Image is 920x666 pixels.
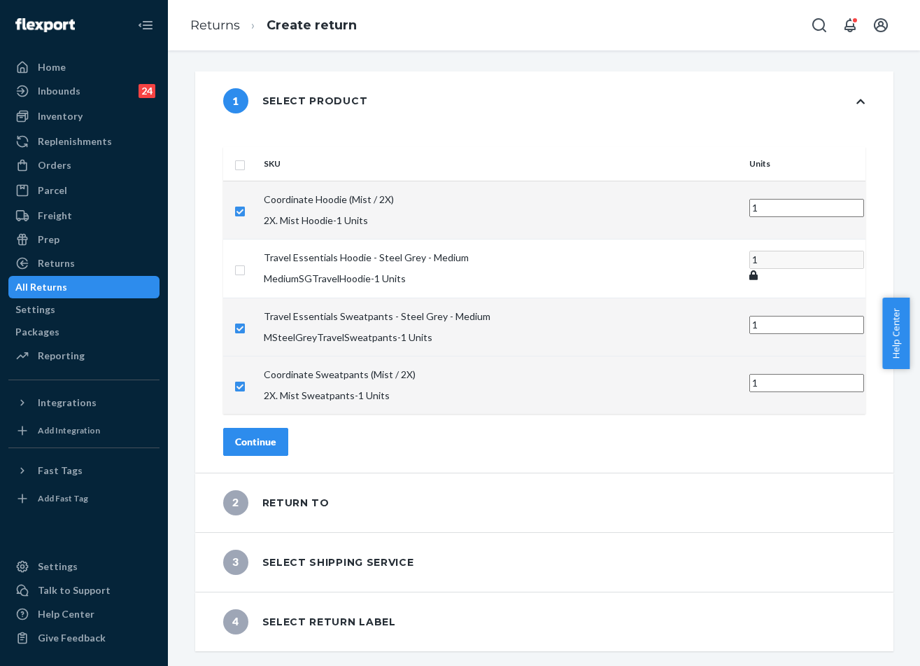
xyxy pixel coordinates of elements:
[15,303,55,317] div: Settings
[8,80,160,102] a: Inbounds24
[38,560,78,574] div: Settings
[749,316,864,334] input: Enter quantity
[190,18,240,33] a: Returns
[8,555,160,578] a: Settings
[258,147,744,181] th: SKU
[38,607,94,621] div: Help Center
[38,109,83,123] div: Inventory
[749,374,864,392] input: Enter quantity
[749,199,864,217] input: Enter quantity
[264,368,738,382] p: Coordinate Sweatpants (Mist / 2X)
[8,228,160,251] a: Prep
[179,5,368,46] ol: breadcrumbs
[744,147,865,181] th: Units
[38,134,112,148] div: Replenishments
[867,11,895,39] button: Open account menu
[8,56,160,78] a: Home
[235,435,276,449] div: Continue
[38,396,97,410] div: Integrations
[38,84,80,98] div: Inbounds
[264,251,738,265] p: Travel Essentials Hoodie - Steel Grey - Medium
[223,609,396,634] div: Select return label
[8,603,160,625] a: Help Center
[264,214,738,228] p: 2X. Mist Hoodie - 1 Units
[8,105,160,127] a: Inventory
[223,550,248,575] span: 3
[38,256,75,270] div: Returns
[38,158,71,172] div: Orders
[223,490,248,515] span: 2
[882,298,910,369] button: Help Center
[38,209,72,223] div: Freight
[8,579,160,602] a: Talk to Support
[8,627,160,649] button: Give Feedback
[8,298,160,321] a: Settings
[8,252,160,275] a: Returns
[223,428,288,456] button: Continue
[38,233,59,247] div: Prep
[8,391,160,414] button: Integrations
[264,193,738,207] p: Coordinate Hoodie (Mist / 2X)
[15,325,59,339] div: Packages
[264,331,738,345] p: MSteelGreyTravelSweatpants - 1 Units
[38,631,106,645] div: Give Feedback
[805,11,833,39] button: Open Search Box
[223,550,414,575] div: Select shipping service
[8,179,160,202] a: Parcel
[38,349,85,363] div: Reporting
[8,204,160,227] a: Freight
[836,11,864,39] button: Open notifications
[223,490,330,515] div: Return to
[267,18,357,33] a: Create return
[38,464,83,478] div: Fast Tags
[132,11,160,39] button: Close Navigation
[749,251,864,269] input: Enter quantity
[139,84,155,98] div: 24
[15,280,67,294] div: All Returns
[38,492,88,504] div: Add Fast Tag
[8,276,160,298] a: All Returns
[8,130,160,153] a: Replenishments
[15,18,75,32] img: Flexport logo
[38,583,111,597] div: Talk to Support
[264,389,738,403] p: 2X. Mist Sweatpants - 1 Units
[8,459,160,482] button: Fast Tags
[8,419,160,442] a: Add Integration
[38,183,67,197] div: Parcel
[8,487,160,510] a: Add Fast Tag
[8,321,160,343] a: Packages
[223,609,248,634] span: 4
[8,154,160,176] a: Orders
[264,272,738,286] p: MediumSGTravelHoodie - 1 Units
[8,345,160,367] a: Reporting
[38,60,66,74] div: Home
[38,424,100,436] div: Add Integration
[223,88,248,113] span: 1
[223,88,368,113] div: Select product
[264,310,738,324] p: Travel Essentials Sweatpants - Steel Grey - Medium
